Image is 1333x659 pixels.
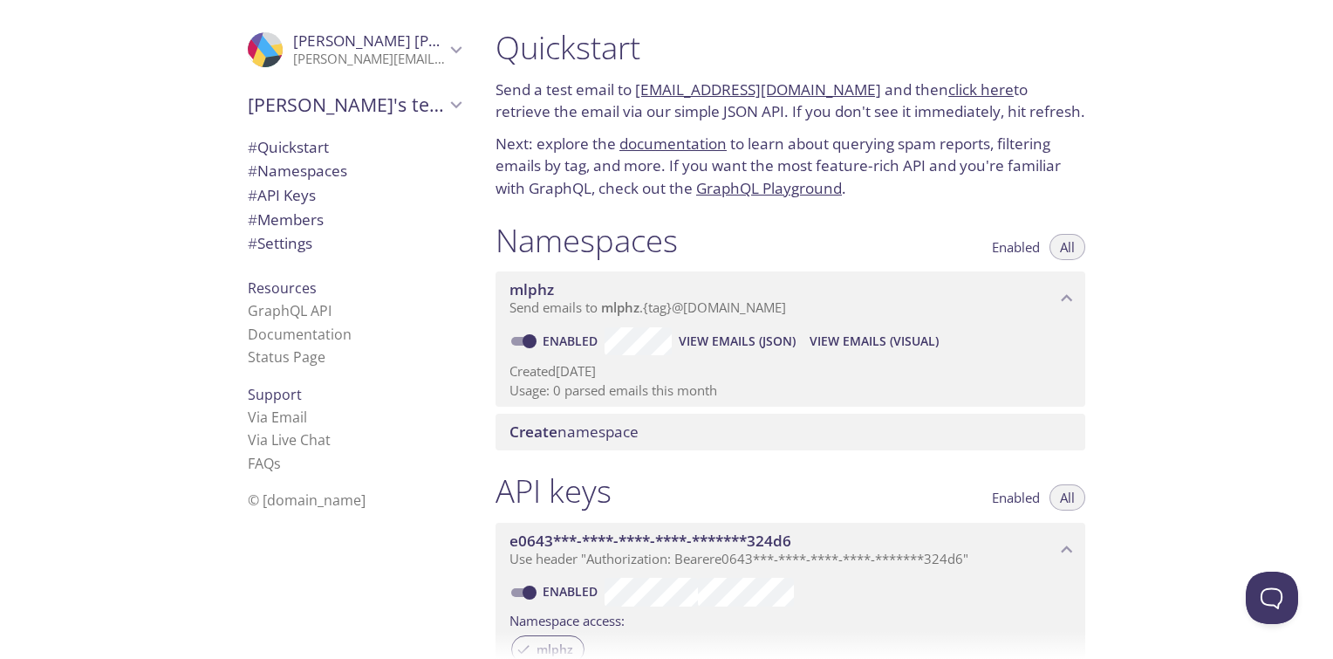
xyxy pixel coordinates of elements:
[248,93,445,117] span: [PERSON_NAME]'s team
[509,362,1071,381] p: Created [DATE]
[248,430,331,450] a: Via Live Chat
[248,325,352,344] a: Documentation
[810,331,939,352] span: View Emails (Visual)
[234,82,475,127] div: Aaditya's team
[234,208,475,232] div: Members
[248,137,257,157] span: #
[234,183,475,208] div: API Keys
[496,221,678,260] h1: Namespaces
[509,381,1071,400] p: Usage: 0 parsed emails this month
[948,79,1014,100] a: click here
[496,133,1085,200] p: Next: explore the to learn about querying spam reports, filtering emails by tag, and more. If you...
[601,299,639,316] span: mlphz
[619,134,727,154] a: documentation
[679,331,796,352] span: View Emails (JSON)
[496,28,1085,67] h1: Quickstart
[1049,234,1085,260] button: All
[540,333,605,349] a: Enabled
[248,233,312,253] span: Settings
[635,79,881,100] a: [EMAIL_ADDRESS][DOMAIN_NAME]
[248,233,257,253] span: #
[248,301,332,320] a: GraphQL API
[509,422,639,442] span: namespace
[293,31,532,51] span: [PERSON_NAME] [PERSON_NAME]
[1246,572,1298,624] iframe: Help Scout Beacon - Open
[696,178,842,198] a: GraphQL Playground
[248,161,257,181] span: #
[248,278,317,298] span: Resources
[509,279,554,299] span: mlphz
[1049,484,1085,511] button: All
[248,209,257,230] span: #
[496,271,1085,326] div: mlphz namespace
[234,135,475,160] div: Quickstart
[234,21,475,79] div: Aaditya Kumawat
[496,414,1085,450] div: Create namespace
[248,385,302,404] span: Support
[496,471,612,511] h1: API keys
[509,299,786,316] span: Send emails to . {tag} @[DOMAIN_NAME]
[274,454,281,473] span: s
[981,234,1050,260] button: Enabled
[293,51,445,68] p: [PERSON_NAME][EMAIL_ADDRESS][DOMAIN_NAME]
[509,607,625,632] label: Namespace access:
[234,231,475,256] div: Team Settings
[248,161,347,181] span: Namespaces
[248,185,257,205] span: #
[234,159,475,183] div: Namespaces
[803,327,946,355] button: View Emails (Visual)
[496,79,1085,123] p: Send a test email to and then to retrieve the email via our simple JSON API. If you don't see it ...
[672,327,803,355] button: View Emails (JSON)
[248,185,316,205] span: API Keys
[981,484,1050,511] button: Enabled
[248,408,307,427] a: Via Email
[248,454,281,473] a: FAQ
[248,209,324,230] span: Members
[248,347,325,367] a: Status Page
[540,583,605,600] a: Enabled
[248,491,366,510] span: © [DOMAIN_NAME]
[509,422,557,442] span: Create
[248,137,329,157] span: Quickstart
